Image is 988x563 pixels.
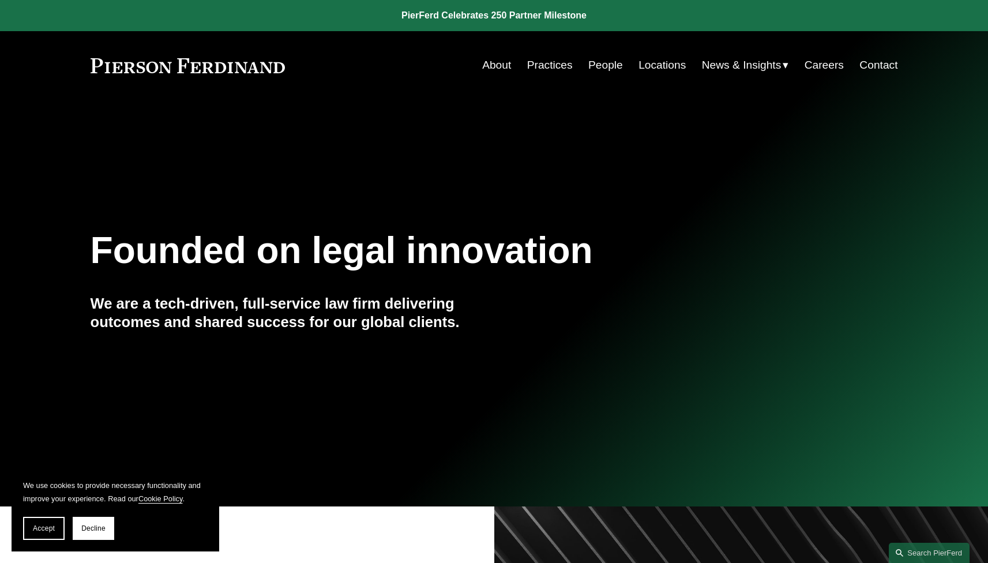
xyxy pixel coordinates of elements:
[702,54,789,76] a: folder dropdown
[889,543,970,563] a: Search this site
[805,54,844,76] a: Careers
[23,479,208,505] p: We use cookies to provide necessary functionality and improve your experience. Read our .
[702,55,782,76] span: News & Insights
[138,494,183,503] a: Cookie Policy
[91,230,764,272] h1: Founded on legal innovation
[91,294,494,332] h4: We are a tech-driven, full-service law firm delivering outcomes and shared success for our global...
[482,54,511,76] a: About
[81,524,106,532] span: Decline
[33,524,55,532] span: Accept
[73,517,114,540] button: Decline
[859,54,897,76] a: Contact
[638,54,686,76] a: Locations
[588,54,623,76] a: People
[527,54,573,76] a: Practices
[23,517,65,540] button: Accept
[12,467,219,551] section: Cookie banner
